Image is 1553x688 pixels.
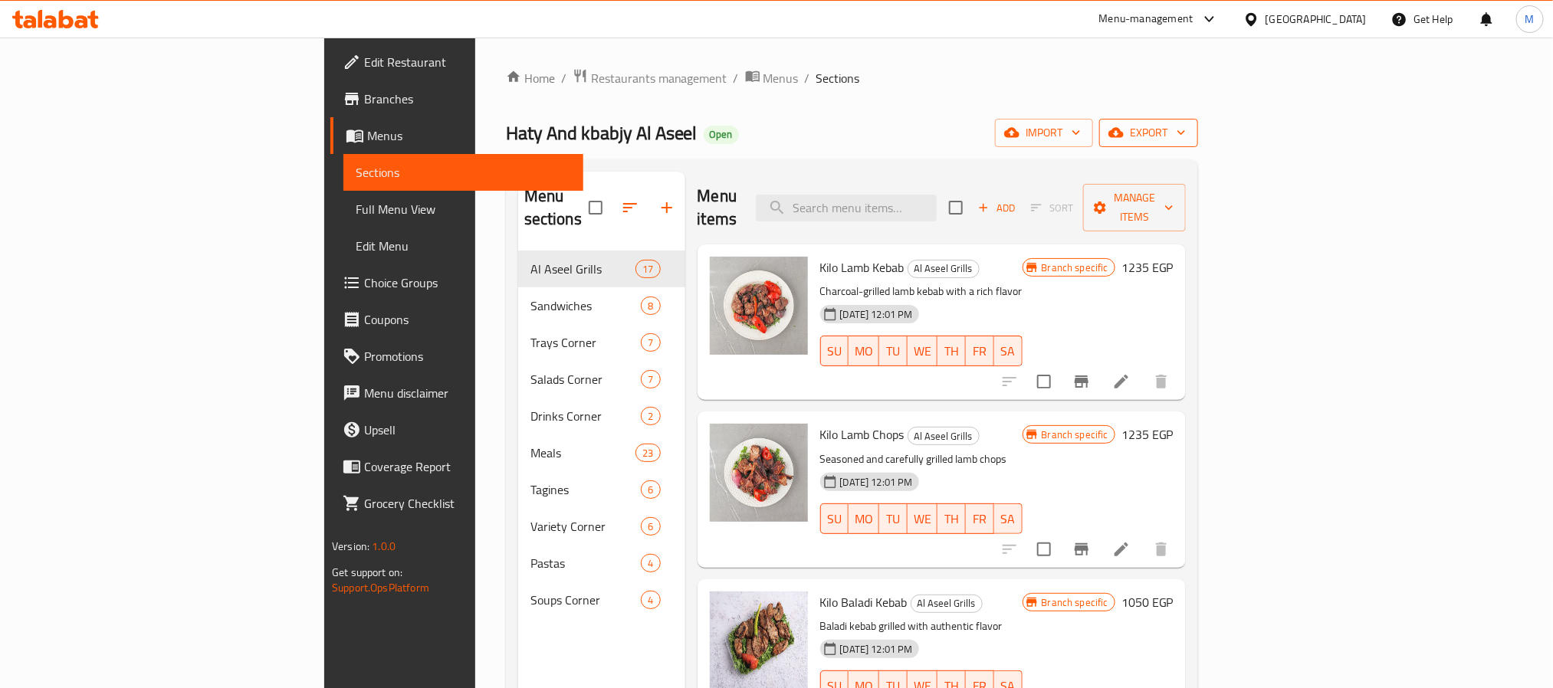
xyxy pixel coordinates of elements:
span: Restaurants management [591,69,727,87]
nav: Menu sections [518,244,685,624]
div: items [635,444,660,462]
span: Haty And kbabjy Al Aseel [506,116,698,150]
div: Meals23 [518,434,685,471]
span: Get support on: [332,562,402,582]
button: TU [879,503,908,534]
a: Choice Groups [330,264,583,301]
span: Select section [940,192,972,224]
span: Sandwiches [530,296,642,315]
span: [DATE] 12:01 PM [834,307,919,322]
div: Drinks Corner2 [518,398,685,434]
a: Full Menu View [343,191,583,228]
button: WE [908,503,937,534]
button: MO [849,503,879,534]
a: Coverage Report [330,448,583,485]
span: 6 [642,483,659,497]
div: Salads Corner7 [518,361,685,398]
span: Menus [763,69,799,87]
p: Baladi kebab grilled with authentic flavor [820,617,1023,636]
span: Kilo Baladi Kebab [820,591,908,614]
span: Menus [367,126,571,145]
button: Branch-specific-item [1063,363,1100,400]
span: Drinks Corner [530,407,642,425]
nav: breadcrumb [506,68,1198,88]
div: items [641,333,660,352]
button: delete [1143,531,1180,568]
h6: 1050 EGP [1121,591,1174,613]
span: Sections [356,163,571,182]
input: search [756,195,937,221]
span: 7 [642,372,659,387]
span: Meals [530,444,635,462]
a: Coupons [330,301,583,338]
span: Promotions [364,347,571,365]
button: WE [908,336,937,366]
span: Al Aseel Grills [908,428,979,445]
button: SA [994,336,1023,366]
a: Sections [343,154,583,191]
button: FR [966,503,994,534]
div: items [635,260,660,278]
span: 17 [636,262,659,277]
span: FR [972,508,988,530]
span: [DATE] 12:01 PM [834,475,919,490]
span: Coupons [364,310,571,329]
a: Menus [745,68,799,88]
div: items [641,407,660,425]
div: Trays Corner7 [518,324,685,361]
span: FR [972,340,988,362]
span: Branch specific [1036,260,1115,275]
span: TU [885,340,901,362]
div: Al Aseel Grills [908,427,980,445]
span: Pastas [530,554,642,572]
span: Select all sections [580,192,612,224]
div: Al Aseel Grills [911,595,983,613]
a: Edit Menu [343,228,583,264]
span: [DATE] 12:01 PM [834,642,919,657]
div: Soups Corner4 [518,582,685,618]
span: 7 [642,336,659,350]
a: Support.OpsPlatform [332,578,429,598]
span: Add item [972,196,1021,220]
span: Select section first [1021,196,1083,220]
span: Salads Corner [530,370,642,388]
div: Sandwiches8 [518,287,685,324]
span: Select to update [1028,365,1060,398]
span: Grocery Checklist [364,494,571,513]
span: MO [855,340,873,362]
button: SU [820,503,849,534]
p: Seasoned and carefully grilled lamb chops [820,450,1023,469]
span: 4 [642,593,659,608]
div: Menu-management [1099,10,1193,28]
span: 8 [642,299,659,313]
span: Tagines [530,480,642,499]
button: Manage items [1083,184,1186,231]
h6: 1235 EGP [1121,257,1174,278]
span: Open [704,128,739,141]
div: items [641,296,660,315]
a: Restaurants management [573,68,727,88]
span: SA [1000,508,1016,530]
span: import [1007,123,1081,143]
span: Kilo Lamb Kebab [820,256,905,279]
span: Variety Corner [530,517,642,536]
span: Edit Menu [356,237,571,255]
div: Al Aseel Grills17 [518,251,685,287]
div: Al Aseel Grills [908,260,980,278]
a: Grocery Checklist [330,485,583,522]
button: import [995,119,1093,147]
span: 4 [642,556,659,571]
div: [GEOGRAPHIC_DATA] [1266,11,1367,28]
span: MO [855,508,873,530]
span: WE [914,508,931,530]
a: Promotions [330,338,583,375]
a: Menus [330,117,583,154]
span: export [1111,123,1186,143]
div: Al Aseel Grills [530,260,635,278]
span: 6 [642,519,659,534]
h2: Menu items [698,185,737,231]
